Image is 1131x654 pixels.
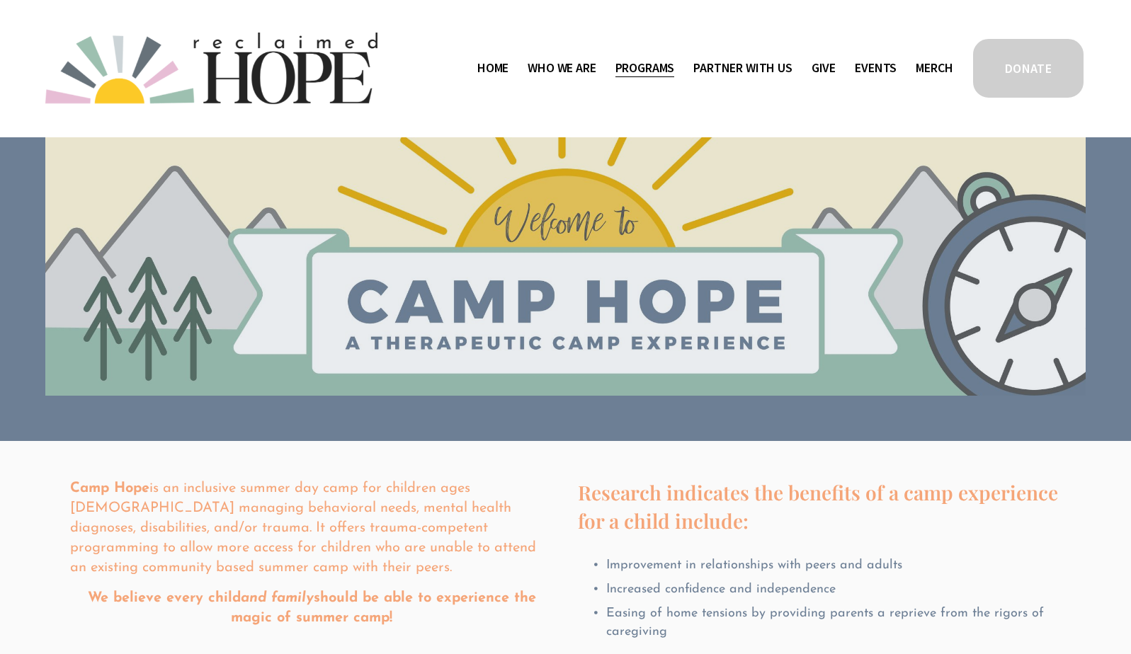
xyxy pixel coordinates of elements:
a: Home [477,57,508,80]
p: is an inclusive summer day camp for children ages [DEMOGRAPHIC_DATA] managing behavioral needs, m... [70,478,554,578]
a: folder dropdown [615,57,675,80]
em: and family [241,591,314,605]
span: Programs [615,58,675,79]
a: Merch [916,57,953,80]
a: folder dropdown [528,57,596,80]
p: Increased confidence and independence [606,581,1062,599]
a: folder dropdown [693,57,792,80]
h4: Research indicates the benefits of a camp experience for a child include: [578,478,1062,536]
a: Give [812,57,836,80]
p: Easing of home tensions by providing parents a reprieve from the rigors of caregiving [606,605,1062,641]
p: Improvement in relationships with peers and adults [606,557,1062,575]
a: DONATE [971,37,1086,100]
a: Events [855,57,897,80]
strong: We believe every child should be able to experience the magic of summer camp! [88,591,541,625]
span: Partner With Us [693,58,792,79]
strong: Camp Hope [70,481,149,495]
span: Who We Are [528,58,596,79]
img: Reclaimed Hope Initiative [45,33,377,104]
